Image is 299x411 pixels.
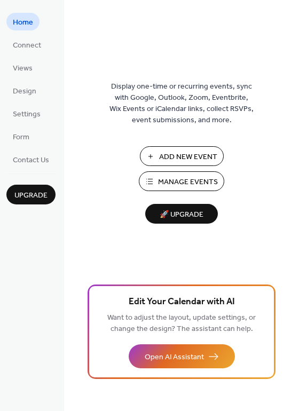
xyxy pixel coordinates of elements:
[13,86,36,97] span: Design
[13,17,33,28] span: Home
[6,36,48,53] a: Connect
[129,295,235,310] span: Edit Your Calendar with AI
[129,344,235,368] button: Open AI Assistant
[139,171,224,191] button: Manage Events
[6,82,43,99] a: Design
[107,311,256,336] span: Want to adjust the layout, update settings, or change the design? The assistant can help.
[152,208,211,222] span: 🚀 Upgrade
[13,40,41,51] span: Connect
[145,352,204,363] span: Open AI Assistant
[13,109,41,120] span: Settings
[6,128,36,145] a: Form
[140,146,224,166] button: Add New Event
[6,59,39,76] a: Views
[6,13,40,30] a: Home
[13,63,33,74] span: Views
[158,177,218,188] span: Manage Events
[159,152,217,163] span: Add New Event
[145,204,218,224] button: 🚀 Upgrade
[6,185,56,204] button: Upgrade
[109,81,254,126] span: Display one-time or recurring events, sync with Google, Outlook, Zoom, Eventbrite, Wix Events or ...
[13,132,29,143] span: Form
[14,190,48,201] span: Upgrade
[6,105,47,122] a: Settings
[13,155,49,166] span: Contact Us
[6,151,56,168] a: Contact Us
